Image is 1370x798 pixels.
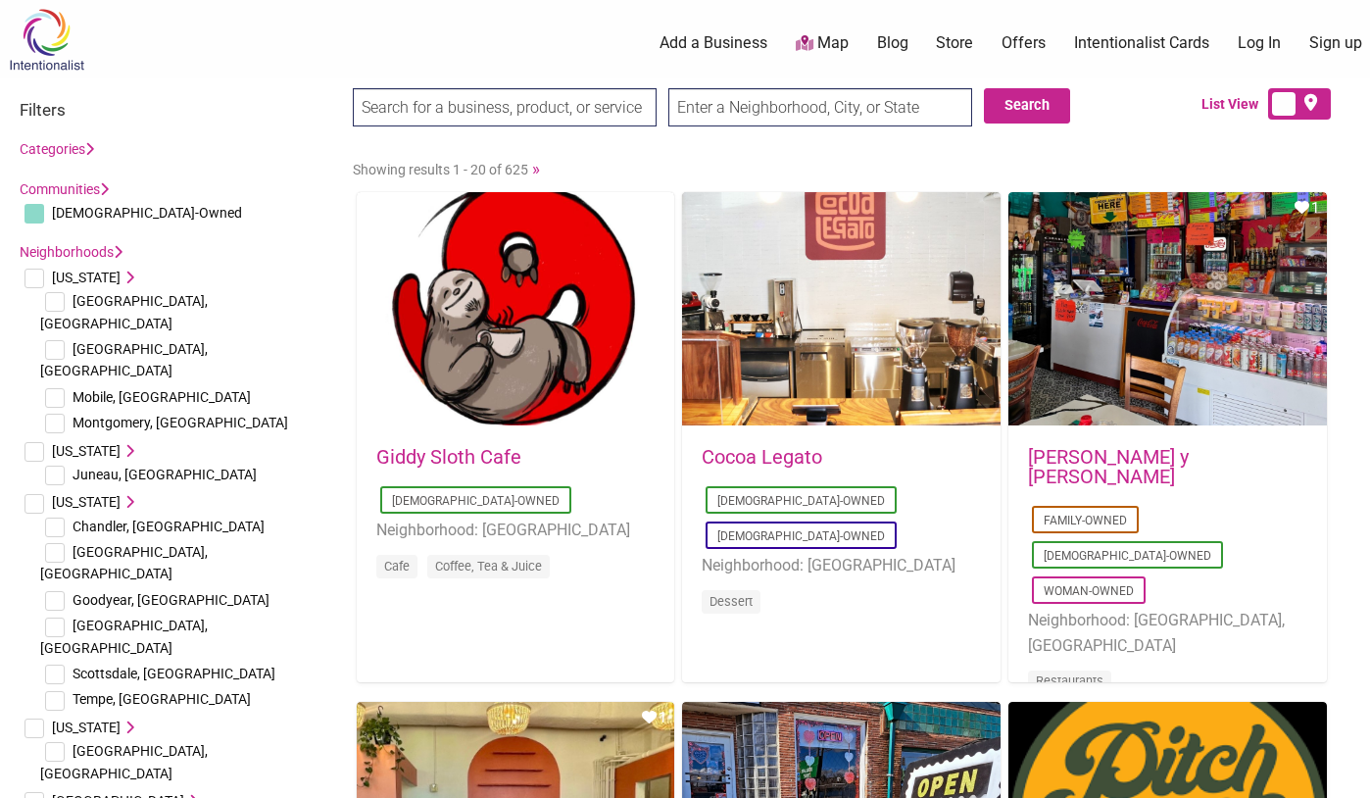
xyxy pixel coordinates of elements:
span: Showing results 1 - 20 of 625 [353,162,528,177]
h3: Filters [20,100,333,120]
span: [GEOGRAPHIC_DATA], [GEOGRAPHIC_DATA] [40,544,208,581]
a: Cafe [384,559,410,574]
a: Coffee, Tea & Juice [435,559,542,574]
a: Family-Owned [1044,514,1127,527]
a: Categories [20,141,94,157]
a: Cocoa Legato [702,445,822,469]
a: Blog [877,32,908,54]
a: Restaurants [1036,673,1103,688]
input: Search for a business, product, or service [353,88,657,126]
a: Sign up [1309,32,1362,54]
a: Woman-Owned [1044,584,1134,598]
li: Neighborhood: [GEOGRAPHIC_DATA] [702,553,981,578]
a: Giddy Sloth Cafe [376,445,521,469]
a: [PERSON_NAME] y [PERSON_NAME] [1028,445,1189,488]
span: Juneau, [GEOGRAPHIC_DATA] [73,467,257,482]
a: [DEMOGRAPHIC_DATA]-Owned [717,494,885,508]
span: [GEOGRAPHIC_DATA], [GEOGRAPHIC_DATA] [40,743,208,780]
a: Intentionalist Cards [1074,32,1209,54]
li: Neighborhood: [GEOGRAPHIC_DATA] [376,518,656,543]
span: [US_STATE] [52,270,121,285]
span: [US_STATE] [52,443,121,459]
span: Goodyear, [GEOGRAPHIC_DATA] [73,592,269,608]
span: [GEOGRAPHIC_DATA], [GEOGRAPHIC_DATA] [40,341,208,378]
button: Search [984,88,1070,124]
a: Dessert [709,594,753,609]
span: Montgomery, [GEOGRAPHIC_DATA] [73,415,288,430]
a: » [532,159,540,178]
a: [DEMOGRAPHIC_DATA]-Owned [1044,549,1211,563]
a: Add a Business [660,32,767,54]
a: [DEMOGRAPHIC_DATA]-Owned [392,494,560,508]
span: [US_STATE] [52,720,121,735]
span: Tempe, [GEOGRAPHIC_DATA] [73,691,251,707]
a: Store [936,32,973,54]
span: [DEMOGRAPHIC_DATA]-Owned [52,205,242,221]
a: Map [796,32,849,55]
span: Mobile, [GEOGRAPHIC_DATA] [73,389,251,405]
span: List View [1201,94,1268,115]
span: [GEOGRAPHIC_DATA], [GEOGRAPHIC_DATA] [40,293,208,330]
li: Neighborhood: [GEOGRAPHIC_DATA], [GEOGRAPHIC_DATA] [1028,608,1307,658]
a: Offers [1002,32,1046,54]
span: [GEOGRAPHIC_DATA], [GEOGRAPHIC_DATA] [40,618,208,655]
input: Enter a Neighborhood, City, or State [668,88,972,126]
a: [DEMOGRAPHIC_DATA]-Owned [717,529,885,543]
a: Neighborhoods [20,244,122,260]
span: [US_STATE] [52,494,121,510]
span: Scottsdale, [GEOGRAPHIC_DATA] [73,666,275,681]
a: Log In [1238,32,1281,54]
a: Communities [20,181,109,197]
span: Chandler, [GEOGRAPHIC_DATA] [73,519,265,534]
